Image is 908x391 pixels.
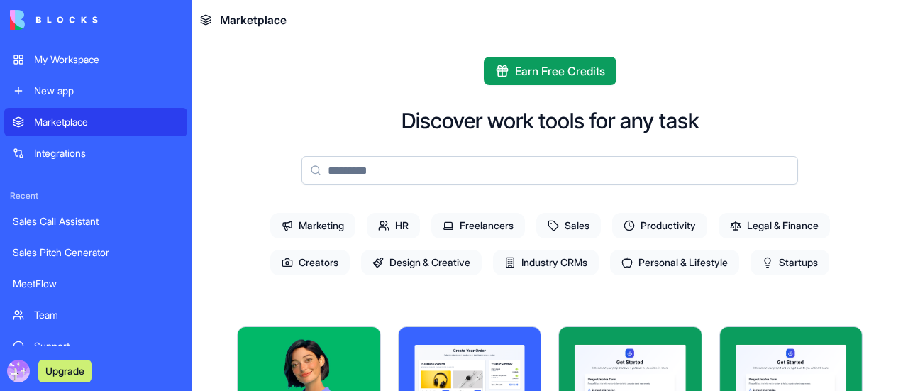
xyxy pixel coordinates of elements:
a: Upgrade [38,363,92,378]
span: Sales [536,213,601,238]
div: Sales Pitch Generator [13,246,179,260]
a: Team [4,301,187,329]
span: Freelancers [431,213,525,238]
span: Recent [4,190,187,202]
h2: Discover work tools for any task [402,108,699,133]
div: Team [34,308,179,322]
img: ACg8ocK7tC6GmUTa3wYSindAyRLtnC5UahbIIijpwl7Jo_uOzWMSvt0=s96-c [7,360,30,382]
a: New app [4,77,187,105]
span: Design & Creative [361,250,482,275]
a: Integrations [4,139,187,167]
a: Sales Call Assistant [4,207,187,236]
span: Earn Free Credits [515,62,605,79]
a: MeetFlow [4,270,187,298]
div: Sales Call Assistant [13,214,179,228]
a: Marketplace [4,108,187,136]
div: Integrations [34,146,179,160]
button: Earn Free Credits [484,57,616,85]
span: Legal & Finance [719,213,830,238]
div: MeetFlow [13,277,179,291]
span: Creators [270,250,350,275]
span: Startups [751,250,829,275]
img: logo [10,10,98,30]
span: Marketplace [220,11,287,28]
div: Marketplace [34,115,179,129]
a: Support [4,332,187,360]
button: Upgrade [38,360,92,382]
a: My Workspace [4,45,187,74]
div: Support [34,339,179,353]
span: Productivity [612,213,707,238]
span: HR [367,213,420,238]
div: My Workspace [34,53,179,67]
span: Marketing [270,213,355,238]
span: Industry CRMs [493,250,599,275]
div: New app [34,84,179,98]
span: Personal & Lifestyle [610,250,739,275]
a: Sales Pitch Generator [4,238,187,267]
